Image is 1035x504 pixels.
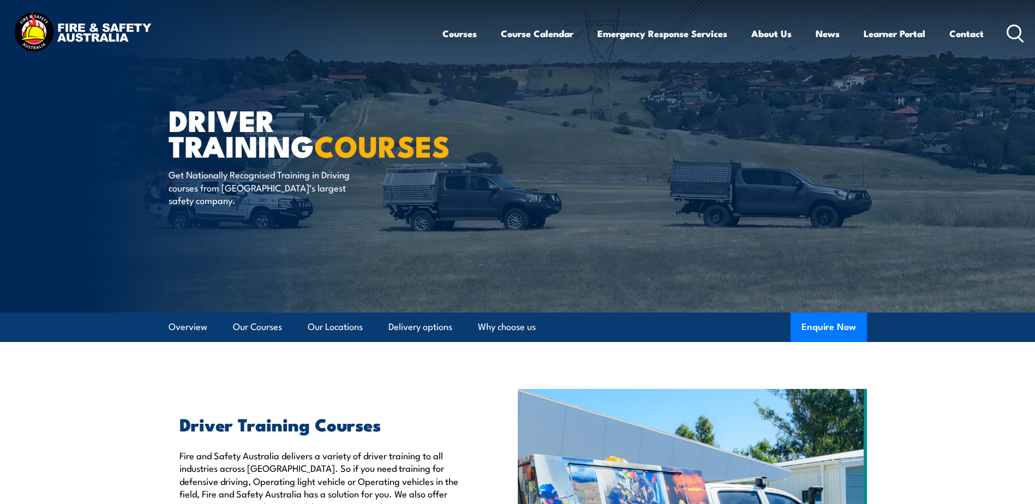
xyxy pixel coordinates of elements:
[864,19,925,48] a: Learner Portal
[314,122,450,167] strong: COURSES
[949,19,984,48] a: Contact
[308,313,363,341] a: Our Locations
[169,168,368,206] p: Get Nationally Recognised Training in Driving courses from [GEOGRAPHIC_DATA]’s largest safety com...
[597,19,727,48] a: Emergency Response Services
[180,416,468,431] h2: Driver Training Courses
[169,313,207,341] a: Overview
[169,107,438,158] h1: Driver Training
[233,313,282,341] a: Our Courses
[442,19,477,48] a: Courses
[478,313,536,341] a: Why choose us
[501,19,573,48] a: Course Calendar
[388,313,452,341] a: Delivery options
[791,313,867,342] button: Enquire Now
[751,19,792,48] a: About Us
[236,193,251,206] a: test
[816,19,840,48] a: News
